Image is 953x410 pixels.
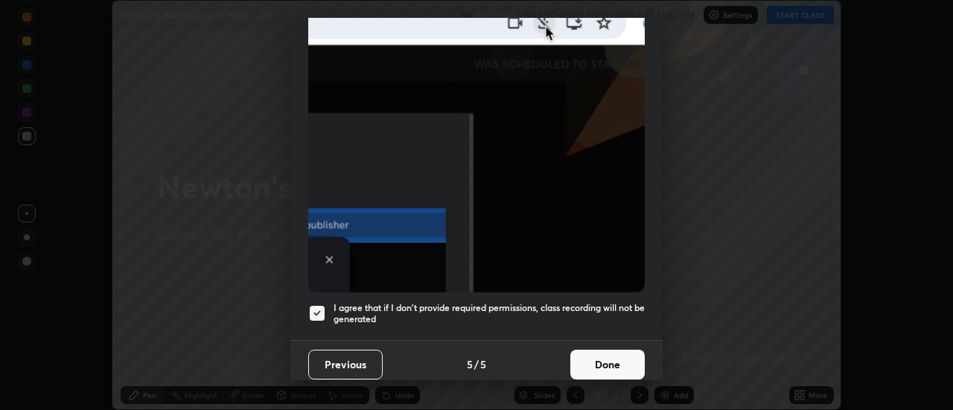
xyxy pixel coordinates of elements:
[474,356,479,372] h4: /
[570,350,645,379] button: Done
[480,356,486,372] h4: 5
[467,356,473,372] h4: 5
[334,302,645,325] h5: I agree that if I don't provide required permissions, class recording will not be generated
[308,350,383,379] button: Previous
